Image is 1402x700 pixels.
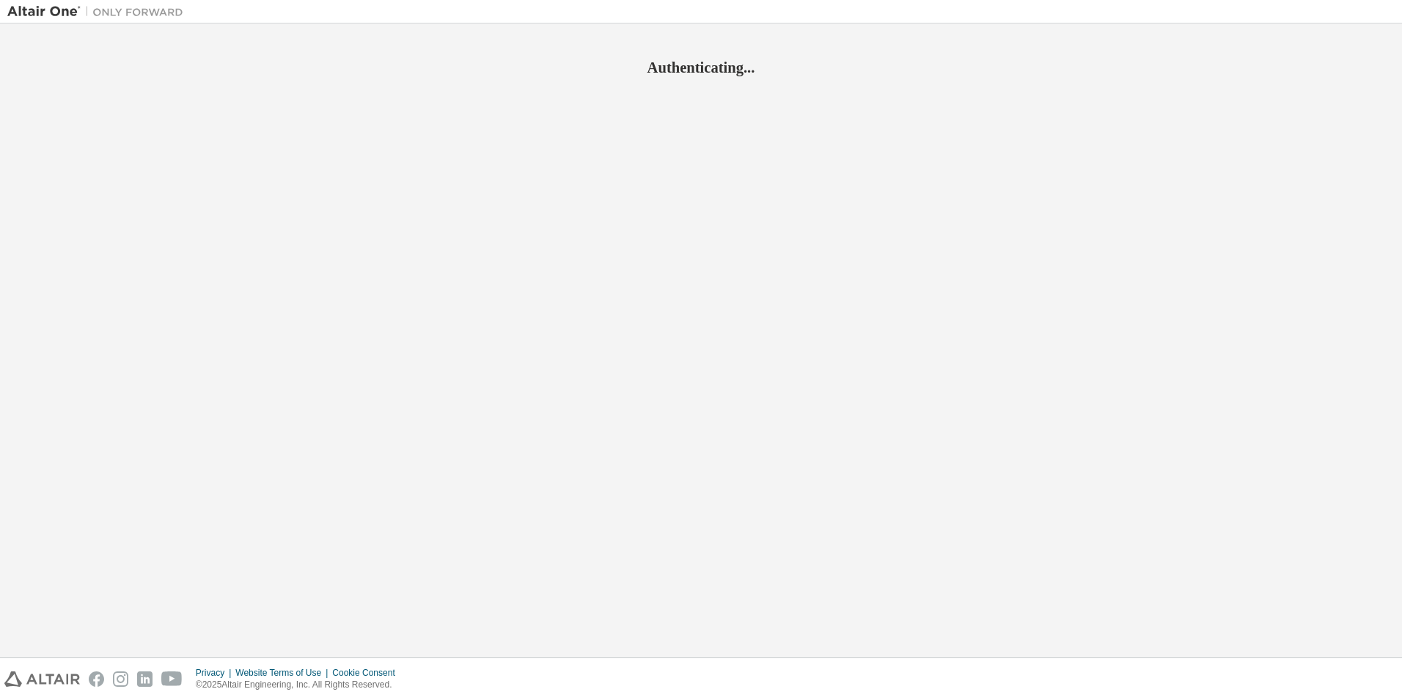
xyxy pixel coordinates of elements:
[137,671,153,687] img: linkedin.svg
[196,679,404,691] p: © 2025 Altair Engineering, Inc. All Rights Reserved.
[113,671,128,687] img: instagram.svg
[235,667,332,679] div: Website Terms of Use
[196,667,235,679] div: Privacy
[332,667,403,679] div: Cookie Consent
[4,671,80,687] img: altair_logo.svg
[161,671,183,687] img: youtube.svg
[7,4,191,19] img: Altair One
[7,58,1395,77] h2: Authenticating...
[89,671,104,687] img: facebook.svg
